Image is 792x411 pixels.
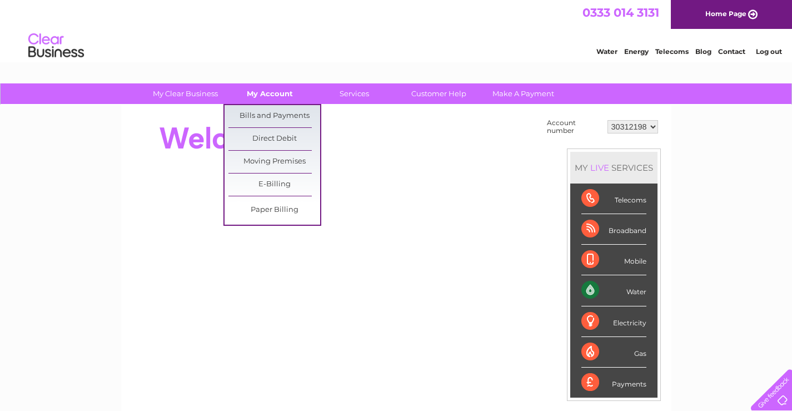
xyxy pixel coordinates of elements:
a: My Clear Business [140,83,231,104]
a: 0333 014 3131 [582,6,659,19]
img: logo.png [28,29,84,63]
a: My Account [224,83,316,104]
div: Payments [581,368,646,398]
div: LIVE [588,162,611,173]
a: Moving Premises [228,151,320,173]
a: Paper Billing [228,199,320,221]
div: Water [581,275,646,306]
div: Gas [581,337,646,368]
a: Services [308,83,400,104]
a: Blog [695,47,711,56]
a: Telecoms [655,47,689,56]
a: Contact [718,47,745,56]
a: E-Billing [228,174,320,196]
a: Direct Debit [228,128,320,150]
a: Energy [624,47,649,56]
div: Electricity [581,306,646,337]
td: Account number [544,116,605,137]
div: MY SERVICES [570,152,657,184]
div: Broadband [581,214,646,245]
a: Make A Payment [477,83,569,104]
a: Log out [756,47,782,56]
div: Mobile [581,245,646,275]
a: Customer Help [393,83,485,104]
div: Telecoms [581,184,646,214]
div: Clear Business is a trading name of Verastar Limited (registered in [GEOGRAPHIC_DATA] No. 3667643... [134,6,659,54]
a: Water [596,47,617,56]
a: Bills and Payments [228,105,320,127]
